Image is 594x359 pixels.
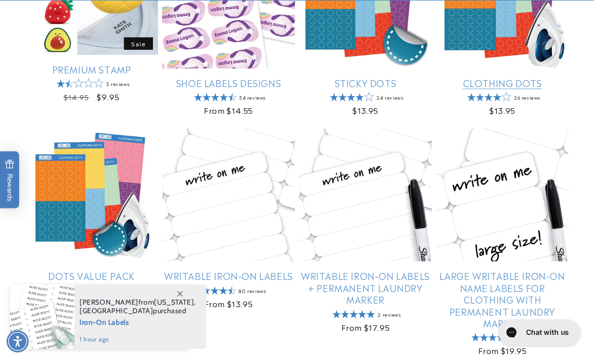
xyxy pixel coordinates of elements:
span: [US_STATE] [154,298,194,307]
span: Rewards [5,159,15,201]
iframe: Sign Up via Text for Offers [8,278,127,309]
a: Sticky Dots [299,77,432,89]
span: 1 hour ago [80,335,196,344]
div: Accessibility Menu [7,330,29,352]
a: Clothing Dots [436,77,569,89]
iframe: Gorgias live chat messenger [493,316,584,349]
a: Dots Value Pack [25,270,158,281]
a: Writable Iron-On Labels [162,270,295,281]
a: Writable Iron-On Labels + Permanent Laundry Marker [299,270,432,305]
a: Shoe Labels Designs [162,77,295,89]
span: from , purchased [80,298,196,315]
a: Premium Stamp [25,63,158,75]
a: Large Writable Iron-On Name Labels for Clothing with Permanent Laundry Marker [436,270,569,329]
span: [GEOGRAPHIC_DATA] [80,306,153,315]
span: Iron-On Labels [80,315,196,328]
